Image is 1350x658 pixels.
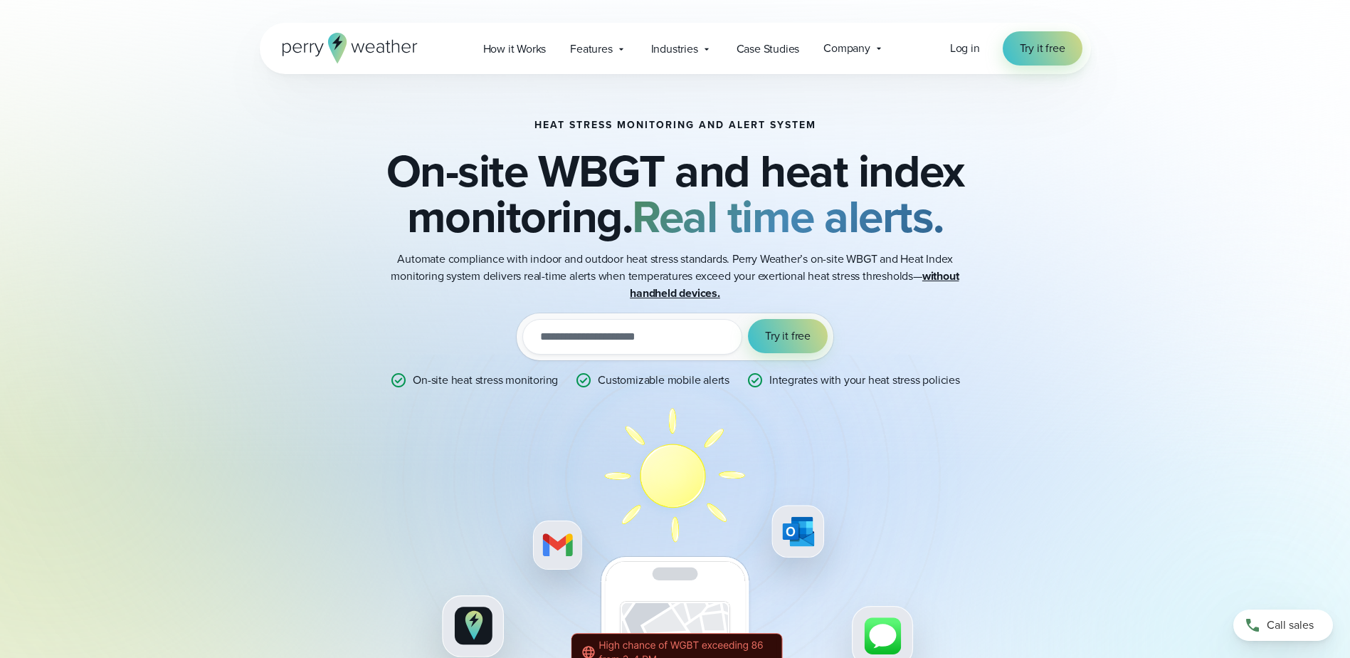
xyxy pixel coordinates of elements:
p: Integrates with your heat stress policies [769,372,960,389]
span: Call sales [1267,617,1314,634]
span: Try it free [765,328,811,345]
h1: Heat Stress Monitoring and Alert System [534,120,816,131]
p: Automate compliance with indoor and outdoor heat stress standards. Perry Weather’s on-site WBGT a... [391,251,960,302]
span: Features [570,41,612,58]
span: Company [823,40,870,57]
strong: without handheld devices. [630,268,959,301]
p: Customizable mobile alerts [598,372,729,389]
button: Try it free [748,319,828,353]
a: Log in [950,40,980,57]
a: Case Studies [724,34,812,63]
span: How it Works [483,41,547,58]
p: On-site heat stress monitoring [413,372,558,389]
span: Try it free [1020,40,1065,57]
span: Case Studies [737,41,800,58]
span: Industries [651,41,698,58]
a: Call sales [1233,610,1333,641]
strong: Real time alerts. [632,183,944,250]
a: Try it free [1003,31,1082,66]
span: Log in [950,40,980,56]
a: How it Works [471,34,559,63]
h2: On-site WBGT and heat index monitoring. [331,148,1020,239]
